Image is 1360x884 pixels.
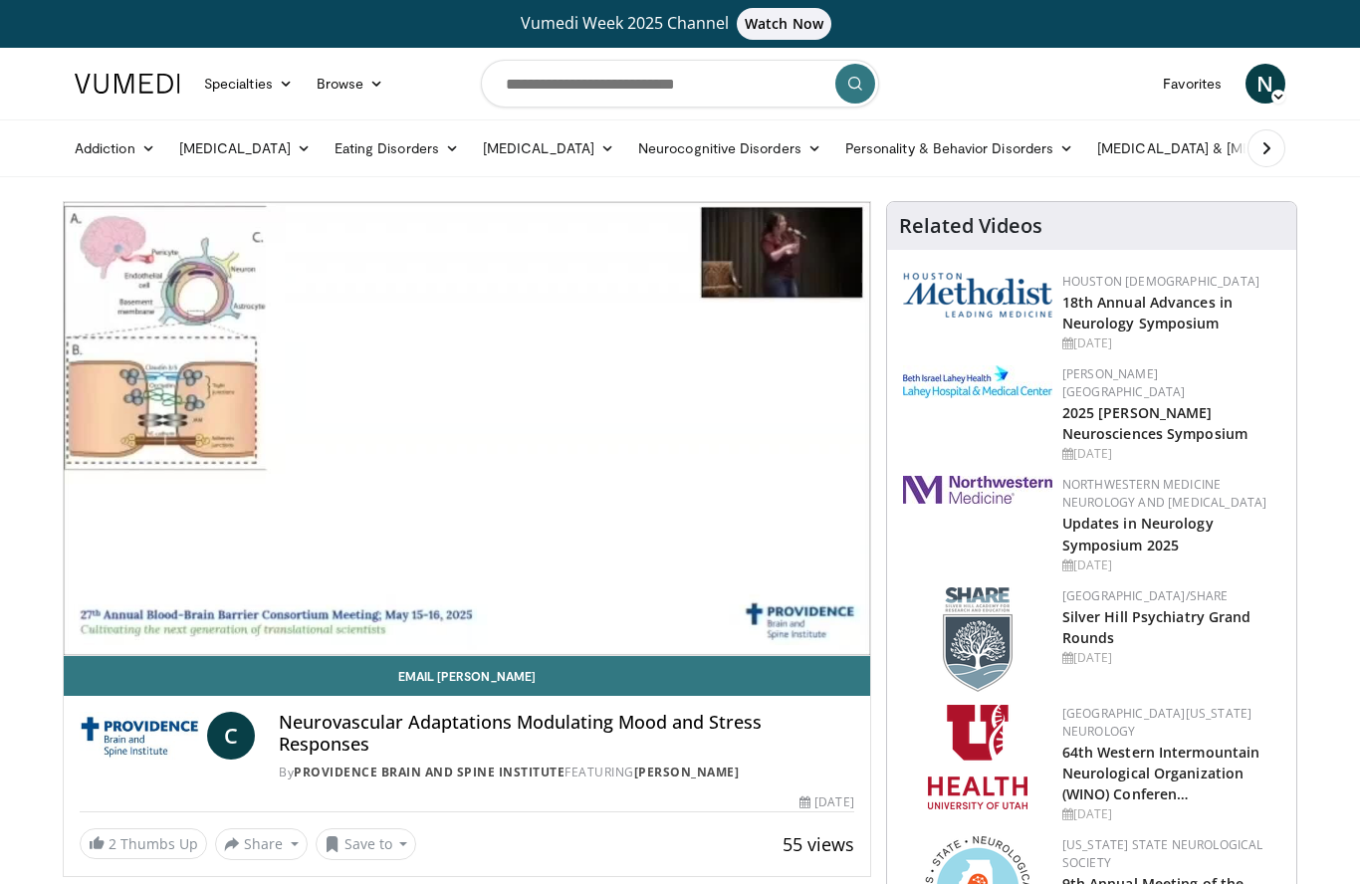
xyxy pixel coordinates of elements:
a: [GEOGRAPHIC_DATA][US_STATE] Neurology [1062,705,1252,740]
a: Specialties [192,64,305,104]
a: Northwestern Medicine Neurology and [MEDICAL_DATA] [1062,476,1267,511]
a: Neurocognitive Disorders [626,128,833,168]
h4: Neurovascular Adaptations Modulating Mood and Stress Responses [279,712,854,755]
div: [DATE] [1062,556,1280,574]
a: [PERSON_NAME][GEOGRAPHIC_DATA] [1062,365,1186,400]
a: [MEDICAL_DATA] [471,128,626,168]
a: Vumedi Week 2025 ChannelWatch Now [78,8,1282,40]
a: C [207,712,255,760]
img: VuMedi Logo [75,74,180,94]
a: Houston [DEMOGRAPHIC_DATA] [1062,273,1259,290]
div: By FEATURING [279,764,854,781]
img: e7977282-282c-4444-820d-7cc2733560fd.jpg.150x105_q85_autocrop_double_scale_upscale_version-0.2.jpg [903,365,1052,398]
img: Providence Brain and Spine Institute [80,712,199,760]
a: Providence Brain and Spine Institute [294,764,565,780]
img: f6362829-b0a3-407d-a044-59546adfd345.png.150x105_q85_autocrop_double_scale_upscale_version-0.2.png [928,705,1027,809]
video-js: Video Player [64,202,870,656]
a: 2 Thumbs Up [80,828,207,859]
span: 55 views [783,832,854,856]
a: Eating Disorders [323,128,471,168]
a: [MEDICAL_DATA] [167,128,323,168]
span: 2 [109,834,116,853]
a: [PERSON_NAME] [634,764,740,780]
a: Updates in Neurology Symposium 2025 [1062,514,1214,553]
button: Save to [316,828,417,860]
img: f8aaeb6d-318f-4fcf-bd1d-54ce21f29e87.png.150x105_q85_autocrop_double_scale_upscale_version-0.2.png [943,587,1013,692]
div: [DATE] [1062,649,1280,667]
img: 2a462fb6-9365-492a-ac79-3166a6f924d8.png.150x105_q85_autocrop_double_scale_upscale_version-0.2.jpg [903,476,1052,504]
a: 64th Western Intermountain Neurological Organization (WINO) Conferen… [1062,743,1260,803]
h4: Related Videos [899,214,1042,238]
span: Watch Now [737,8,831,40]
a: Addiction [63,128,167,168]
div: [DATE] [1062,445,1280,463]
div: [DATE] [1062,805,1280,823]
div: [DATE] [1062,334,1280,352]
a: [US_STATE] State Neurological Society [1062,836,1263,871]
a: Favorites [1151,64,1234,104]
div: [DATE] [799,793,853,811]
a: N [1246,64,1285,104]
a: Silver Hill Psychiatry Grand Rounds [1062,607,1251,647]
a: 18th Annual Advances in Neurology Symposium [1062,293,1233,332]
img: 5e4488cc-e109-4a4e-9fd9-73bb9237ee91.png.150x105_q85_autocrop_double_scale_upscale_version-0.2.png [903,273,1052,318]
input: Search topics, interventions [481,60,879,108]
button: Share [215,828,308,860]
a: [GEOGRAPHIC_DATA]/SHARE [1062,587,1229,604]
a: Browse [305,64,396,104]
a: 2025 [PERSON_NAME] Neurosciences Symposium [1062,403,1247,443]
a: Email [PERSON_NAME] [64,656,870,696]
a: Personality & Behavior Disorders [833,128,1085,168]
